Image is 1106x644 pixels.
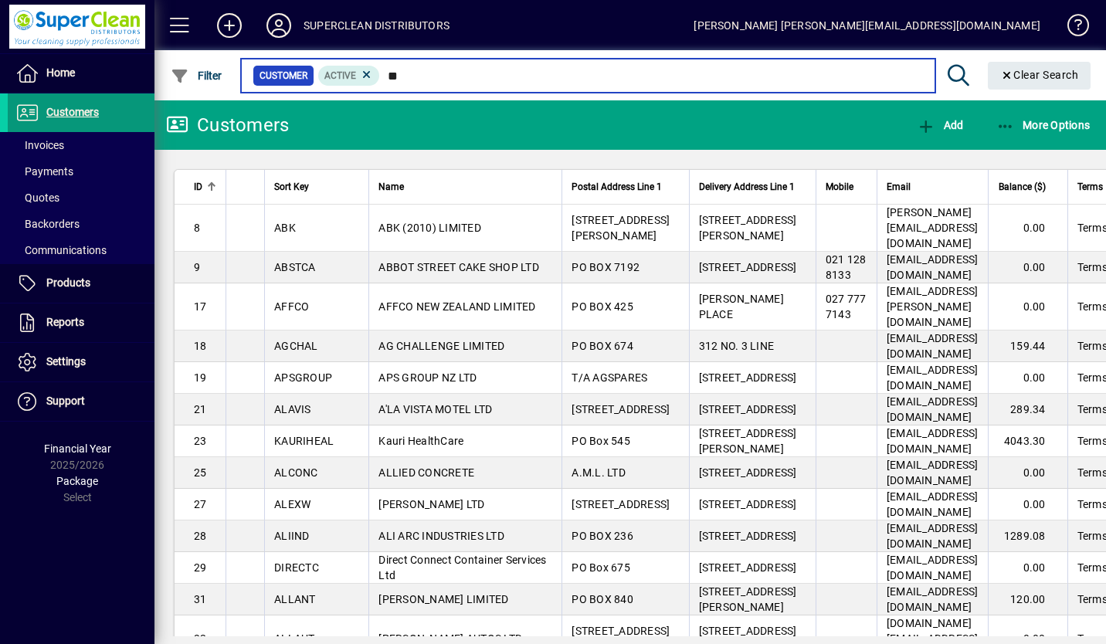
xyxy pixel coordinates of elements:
button: Clear [988,62,1091,90]
span: ABK (2010) LIMITED [378,222,481,234]
span: PO BOX 7192 [572,261,640,273]
span: Communications [15,244,107,256]
span: [EMAIL_ADDRESS][DOMAIN_NAME] [887,459,979,486]
span: Financial Year [44,442,111,455]
span: Sort Key [274,178,309,195]
div: [PERSON_NAME] [PERSON_NAME][EMAIL_ADDRESS][DOMAIN_NAME] [694,13,1040,38]
span: [STREET_ADDRESS] [699,466,797,479]
a: Products [8,264,154,303]
span: [STREET_ADDRESS][PERSON_NAME] [699,214,797,242]
span: Home [46,66,75,79]
span: [STREET_ADDRESS] [699,561,797,574]
a: Knowledge Base [1056,3,1087,53]
span: AG CHALLENGE LIMITED [378,340,504,352]
span: Active [324,70,356,81]
span: 19 [194,371,207,384]
span: [EMAIL_ADDRESS][DOMAIN_NAME] [887,522,979,550]
div: Mobile [826,178,867,195]
span: [STREET_ADDRESS] [572,403,670,415]
span: [EMAIL_ADDRESS][DOMAIN_NAME] [887,364,979,391]
span: AFFCO [274,300,309,313]
span: Settings [46,355,86,368]
span: PO BOX 425 [572,300,633,313]
span: ABSTCA [274,261,316,273]
span: [STREET_ADDRESS] [699,530,797,542]
span: [STREET_ADDRESS] [572,498,670,510]
span: T/A AGSPARES [572,371,647,384]
td: 0.00 [988,489,1067,520]
span: APSGROUP [274,371,332,384]
span: Invoices [15,139,64,151]
span: 027 777 7143 [826,293,867,320]
span: 17 [194,300,207,313]
span: Filter [171,69,222,82]
a: Payments [8,158,154,185]
span: KAURIHEAL [274,435,334,447]
span: Add [917,119,963,131]
span: ALLIED CONCRETE [378,466,474,479]
span: 25 [194,466,207,479]
span: [PERSON_NAME] LTD [378,498,484,510]
span: [EMAIL_ADDRESS][DOMAIN_NAME] [887,554,979,581]
span: [EMAIL_ADDRESS][DOMAIN_NAME] [887,585,979,613]
span: [STREET_ADDRESS][PERSON_NAME] [699,585,797,613]
span: PO Box 675 [572,561,630,574]
td: 4043.30 [988,425,1067,457]
span: [PERSON_NAME] PLACE [699,293,784,320]
span: 312 NO. 3 LINE [699,340,775,352]
span: 9 [194,261,200,273]
span: 18 [194,340,207,352]
td: 0.00 [988,362,1067,394]
span: Terms [1077,178,1103,195]
span: ALLANT [274,593,316,605]
span: [PERSON_NAME][EMAIL_ADDRESS][DOMAIN_NAME] [887,206,979,249]
span: [PERSON_NAME] LIMITED [378,593,508,605]
span: ALIIND [274,530,310,542]
td: 120.00 [988,584,1067,615]
span: [STREET_ADDRESS][PERSON_NAME] [699,427,797,455]
td: 289.34 [988,394,1067,425]
span: Products [46,276,90,289]
span: PO BOX 674 [572,340,633,352]
a: Communications [8,237,154,263]
span: 27 [194,498,207,510]
span: Package [56,475,98,487]
button: Profile [254,12,304,39]
span: Mobile [826,178,853,195]
span: More Options [996,119,1091,131]
td: 0.00 [988,205,1067,252]
span: [EMAIL_ADDRESS][PERSON_NAME][DOMAIN_NAME] [887,285,979,328]
div: Customers [166,113,289,137]
mat-chip: Activation Status: Active [318,66,380,86]
div: Balance ($) [998,178,1060,195]
span: 21 [194,403,207,415]
span: Clear Search [1000,69,1079,81]
div: ID [194,178,216,195]
button: Add [913,111,967,139]
span: [EMAIL_ADDRESS][DOMAIN_NAME] [887,253,979,281]
span: APS GROUP NZ LTD [378,371,477,384]
span: [STREET_ADDRESS] [699,498,797,510]
span: [EMAIL_ADDRESS][DOMAIN_NAME] [887,395,979,423]
span: AFFCO NEW ZEALAND LIMITED [378,300,535,313]
span: PO BOX 236 [572,530,633,542]
span: [STREET_ADDRESS][PERSON_NAME] [572,214,670,242]
span: ALCONC [274,466,318,479]
span: Delivery Address Line 1 [699,178,795,195]
a: Settings [8,343,154,381]
span: Postal Address Line 1 [572,178,662,195]
span: ALAVIS [274,403,311,415]
span: Name [378,178,404,195]
span: A'LA VISTA MOTEL LTD [378,403,492,415]
button: More Options [992,111,1094,139]
span: [STREET_ADDRESS] [699,371,797,384]
a: Backorders [8,211,154,237]
a: Invoices [8,132,154,158]
td: 0.00 [988,283,1067,330]
span: PO BOX 840 [572,593,633,605]
span: Customer [260,68,307,83]
span: Email [887,178,911,195]
button: Filter [167,62,226,90]
span: 31 [194,593,207,605]
td: 0.00 [988,252,1067,283]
